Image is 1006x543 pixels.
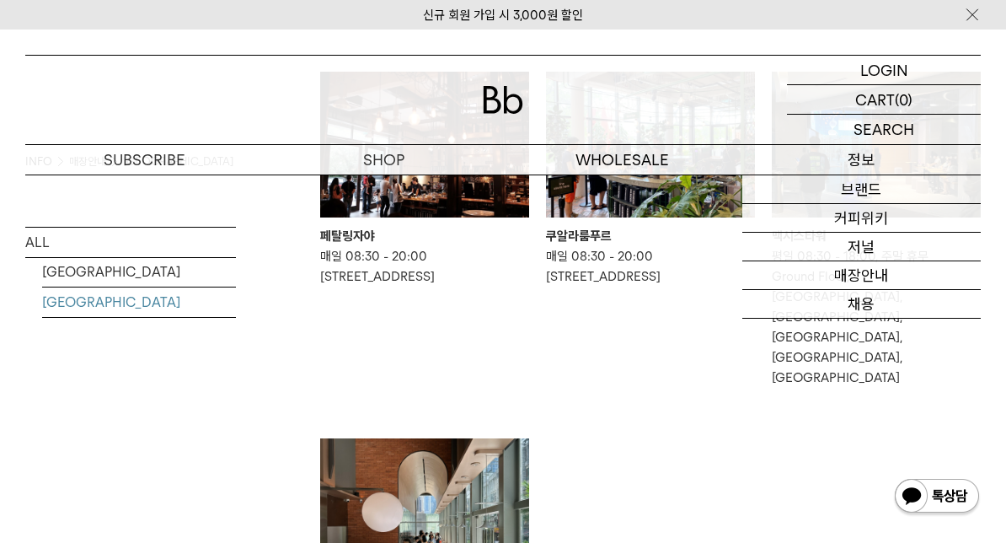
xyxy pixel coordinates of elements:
[320,72,529,288] a: 페탈링자야 페탈링자야 매일 08:30 - 20:00[STREET_ADDRESS]
[895,85,912,114] p: (0)
[742,290,982,319] a: 채용
[42,257,236,287] a: [GEOGRAPHIC_DATA]
[546,226,755,246] div: 쿠알라룸푸르
[546,72,755,288] a: 쿠알라룸푸르 쿠알라룸푸르 매일 08:30 - 20:00[STREET_ADDRESS]
[853,115,914,144] p: SEARCH
[742,233,982,261] a: 저널
[546,246,755,287] p: 매일 08:30 - 20:00 [STREET_ADDRESS]
[893,477,981,518] img: 카카오톡 채널 1:1 채팅 버튼
[42,288,236,317] a: [GEOGRAPHIC_DATA]
[742,261,982,290] a: 매장안내
[423,8,583,23] a: 신규 회원 가입 시 3,000원 할인
[742,145,982,175] p: 정보
[503,145,742,175] p: WHOLESALE
[787,56,981,85] a: LOGIN
[742,175,982,204] a: 브랜드
[742,204,982,233] a: 커피위키
[265,145,504,175] a: SHOP
[25,145,265,175] a: SUBSCRIBE
[25,228,236,257] a: ALL
[320,246,529,287] p: 매일 08:30 - 20:00 [STREET_ADDRESS]
[860,56,908,84] p: LOGIN
[483,86,523,114] img: 로고
[787,85,981,115] a: CART (0)
[855,85,895,114] p: CART
[320,226,529,246] div: 페탈링자야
